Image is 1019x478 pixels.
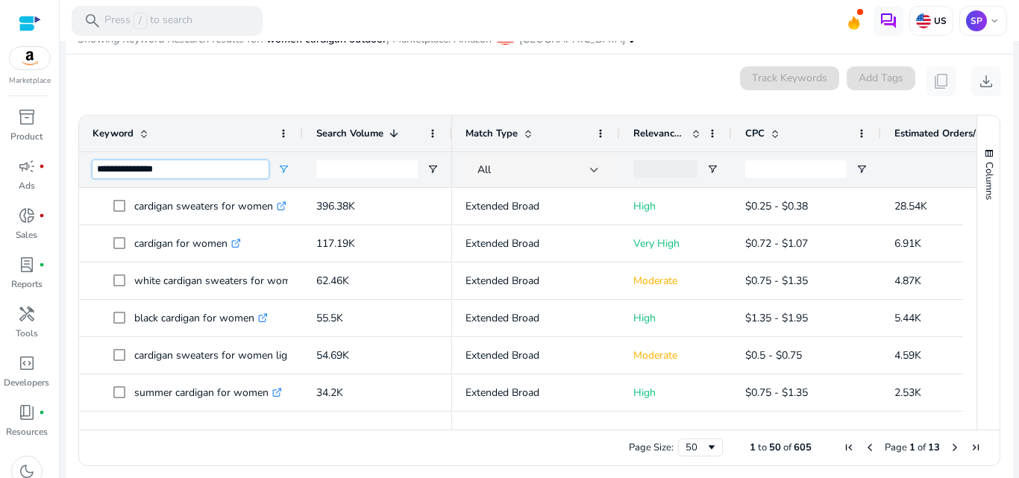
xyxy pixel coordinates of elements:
[316,386,343,400] span: 34.2K
[750,441,756,454] span: 1
[104,13,192,29] p: Press to search
[894,236,921,251] span: 6.91K
[745,274,808,288] span: $0.75 - $1.35
[894,127,984,140] span: Estimated Orders/Month
[93,127,134,140] span: Keyword
[843,441,855,453] div: First Page
[427,163,439,175] button: Open Filter Menu
[316,127,383,140] span: Search Volume
[4,376,49,389] p: Developers
[629,441,674,454] div: Page Size:
[18,354,36,372] span: code_blocks
[134,377,282,408] p: summer cardigan for women
[134,303,268,333] p: black cardigan for women
[909,441,915,454] span: 1
[894,199,927,213] span: 28.54K
[18,256,36,274] span: lab_profile
[758,441,767,454] span: to
[39,409,45,415] span: fiber_manual_record
[278,163,289,175] button: Open Filter Menu
[916,13,931,28] img: us.svg
[316,311,343,325] span: 55.5K
[465,127,518,140] span: Match Type
[982,162,996,200] span: Columns
[686,441,706,454] div: 50
[894,274,921,288] span: 4.87K
[465,340,606,371] p: Extended Broad
[633,340,718,371] p: Moderate
[93,160,269,178] input: Keyword Filter Input
[18,305,36,323] span: handyman
[745,127,765,140] span: CPC
[134,340,342,371] p: cardigan sweaters for women lightweight
[134,265,316,296] p: white cardigan sweaters for women
[316,348,349,362] span: 54.69K
[316,160,418,178] input: Search Volume Filter Input
[477,163,491,177] span: All
[745,311,808,325] span: $1.35 - $1.95
[856,163,868,175] button: Open Filter Menu
[16,327,38,340] p: Tools
[988,15,1000,27] span: keyboard_arrow_down
[678,438,723,456] div: Page Size
[745,386,808,400] span: $0.75 - $1.35
[966,10,987,31] p: SP
[18,157,36,175] span: campaign
[16,228,37,242] p: Sales
[931,15,947,27] p: US
[928,441,940,454] span: 13
[6,425,48,438] p: Resources
[316,274,349,288] span: 62.46K
[977,72,995,90] span: download
[633,228,718,259] p: Very High
[894,311,921,325] span: 5.44K
[18,403,36,421] span: book_4
[894,348,921,362] span: 4.59K
[864,441,876,453] div: Previous Page
[84,12,101,30] span: search
[316,236,355,251] span: 117.19K
[134,13,147,29] span: /
[894,386,921,400] span: 2.53K
[633,377,718,408] p: High
[794,441,812,454] span: 605
[783,441,791,454] span: of
[633,191,718,221] p: High
[465,228,606,259] p: Extended Broad
[633,265,718,296] p: Moderate
[745,160,847,178] input: CPC Filter Input
[949,441,961,453] div: Next Page
[134,228,241,259] p: cardigan for women
[918,441,926,454] span: of
[465,377,606,408] p: Extended Broad
[706,163,718,175] button: Open Filter Menu
[39,262,45,268] span: fiber_manual_record
[633,303,718,333] p: High
[745,236,808,251] span: $0.72 - $1.07
[769,441,781,454] span: 50
[18,207,36,224] span: donut_small
[39,213,45,218] span: fiber_manual_record
[316,199,355,213] span: 396.38K
[9,75,51,87] p: Marketplace
[633,127,686,140] span: Relevance Score
[11,277,43,291] p: Reports
[885,441,907,454] span: Page
[39,163,45,169] span: fiber_manual_record
[465,191,606,221] p: Extended Broad
[465,415,606,445] p: Extended Broad
[633,415,718,445] p: High
[10,130,43,143] p: Product
[18,108,36,126] span: inventory_2
[971,66,1001,96] button: download
[19,179,35,192] p: Ads
[745,348,802,362] span: $0.5 - $0.75
[465,265,606,296] p: Extended Broad
[465,303,606,333] p: Extended Broad
[10,47,50,69] img: amazon.svg
[134,415,259,445] p: red cardigan for women
[970,441,982,453] div: Last Page
[745,199,808,213] span: $0.25 - $0.38
[134,191,286,221] p: cardigan sweaters for women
